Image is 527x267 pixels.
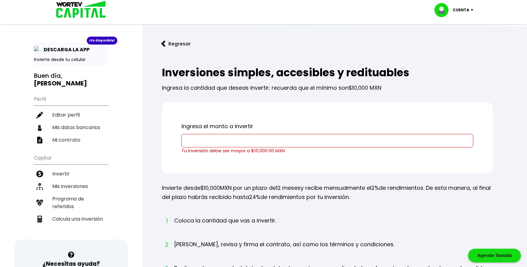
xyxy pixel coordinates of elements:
[181,147,473,154] p: Tu inversión debe ser mayor a $10,000.00 MXN
[434,3,453,17] img: profile-image
[200,184,220,192] span: $10,000
[34,180,108,193] a: Mis inversiones
[161,41,166,47] img: flecha izquierda
[162,79,493,92] p: Ingresa la cantidad que deseas invertir; recuerda que el mínimo son
[34,121,108,134] a: Mis datos bancarios
[34,134,108,146] a: Mi contrato
[249,193,260,201] span: 24%
[36,112,43,118] img: editar-icon.952d3147.svg
[181,122,473,131] p: Ingresa el monto a invertir
[371,184,379,192] span: 2%
[34,151,108,240] ul: Capital
[152,36,517,52] a: flecha izquierdaRegresar
[36,199,43,206] img: recomiendanos-icon.9b8e9327.svg
[36,124,43,131] img: datos-icon.10cf9172.svg
[34,193,108,213] a: Programa de referidos
[174,240,394,260] li: [PERSON_NAME], revisa y firma el contrato, así como los términos y condiciones.
[34,46,41,53] img: app-icon
[276,184,301,192] span: 12 meses
[165,240,168,249] span: 2
[469,9,478,11] img: icon-down
[36,183,43,190] img: inversiones-icon.6695dc30.svg
[34,92,108,146] ul: Perfil
[36,137,43,143] img: contrato-icon.f2db500c.svg
[34,213,108,225] a: Calcula una inversión
[41,46,90,53] p: DESCARGA LA APP
[36,216,43,222] img: calculadora-icon.17d418c4.svg
[34,56,108,63] p: Invierte desde tu celular
[162,183,493,202] p: Invierte desde MXN por un plazo de y recibe mensualmente el de rendimientos. De esta manera, al f...
[468,249,521,262] div: Agendar llamada
[36,171,43,177] img: invertir-icon.b3b967d7.svg
[349,84,381,92] span: $10,000 MXN
[34,109,108,121] a: Editar perfil
[152,36,200,52] button: Regresar
[34,168,108,180] a: Invertir
[34,72,108,87] h3: Buen día,
[34,79,87,88] b: [PERSON_NAME]
[453,5,469,15] p: Cuenta
[162,67,493,79] h2: Inversiones simples, accesibles y redituables
[174,216,276,236] li: Coloca la cantidad que vas a invertir.
[165,216,168,226] span: 1
[87,37,117,45] div: ¡Ya disponible!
